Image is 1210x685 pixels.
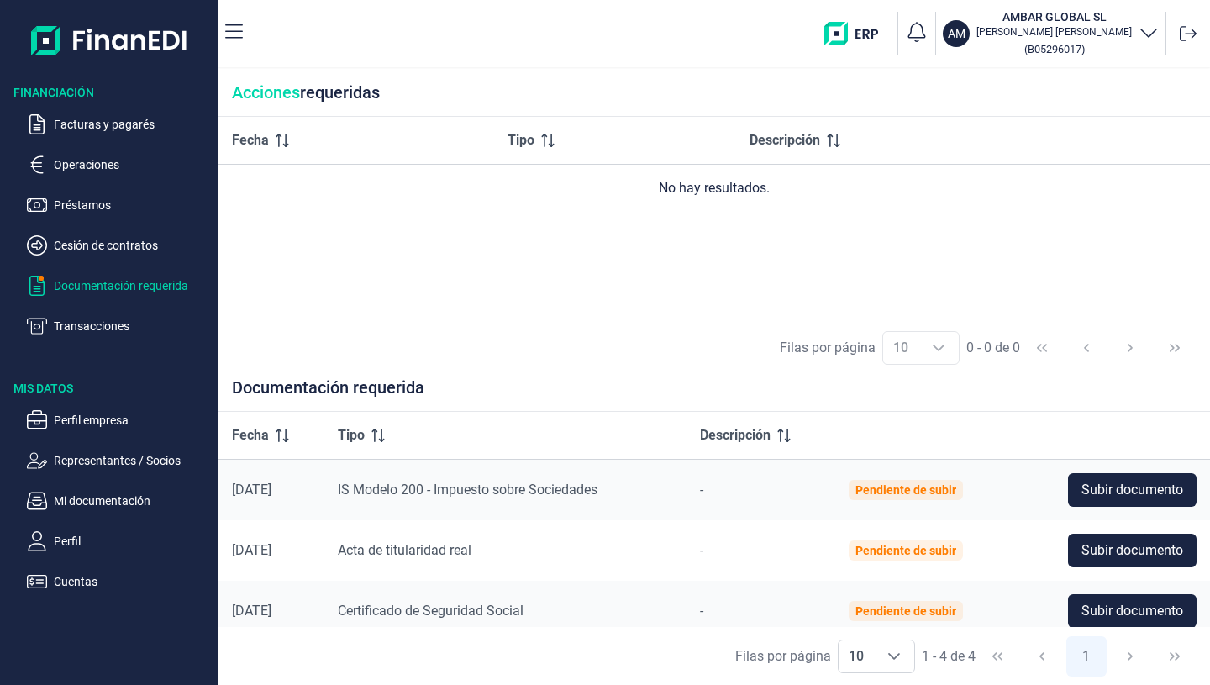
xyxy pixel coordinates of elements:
button: Last Page [1155,328,1195,368]
div: Pendiente de subir [855,483,956,497]
small: Copiar cif [1024,43,1085,55]
div: [DATE] [232,603,311,619]
img: Logo de aplicación [31,13,188,67]
h3: AMBAR GLOBAL SL [976,8,1132,25]
p: Representantes / Socios [54,451,212,471]
img: erp [824,22,891,45]
div: Filas por página [780,338,876,358]
div: Pendiente de subir [855,604,956,618]
div: No hay resultados. [232,178,1197,198]
button: Operaciones [27,155,212,175]
p: Transacciones [54,316,212,336]
div: Pendiente de subir [855,544,956,557]
span: - [700,482,703,498]
button: Next Page [1110,328,1150,368]
p: Documentación requerida [54,276,212,296]
span: IS Modelo 200 - Impuesto sobre Sociedades [338,482,597,498]
button: Perfil empresa [27,410,212,430]
p: Cuentas [54,572,212,592]
span: Subir documento [1081,601,1183,621]
span: Acta de titularidad real [338,542,471,558]
button: Previous Page [1066,328,1107,368]
button: First Page [977,636,1018,677]
span: 1 - 4 de 4 [922,650,976,663]
button: Page 1 [1066,636,1107,677]
span: Tipo [508,130,534,150]
span: - [700,603,703,619]
span: Subir documento [1081,480,1183,500]
p: AM [948,25,965,42]
p: Operaciones [54,155,212,175]
button: Previous Page [1022,636,1062,677]
p: Perfil [54,531,212,551]
span: Certificado de Seguridad Social [338,603,523,619]
span: - [700,542,703,558]
button: AMAMBAR GLOBAL SL[PERSON_NAME] [PERSON_NAME](B05296017) [943,8,1159,59]
button: Subir documento [1068,594,1197,628]
div: Choose [918,332,959,364]
span: 0 - 0 de 0 [966,341,1020,355]
button: Subir documento [1068,473,1197,507]
button: Transacciones [27,316,212,336]
span: Descripción [750,130,820,150]
button: Mi documentación [27,491,212,511]
div: Choose [874,640,914,672]
span: 10 [839,640,874,672]
div: [DATE] [232,542,311,559]
button: Documentación requerida [27,276,212,296]
button: Préstamos [27,195,212,215]
button: Last Page [1155,636,1195,677]
span: Acciones [232,82,300,103]
div: Documentación requerida [218,377,1210,412]
p: Facturas y pagarés [54,114,212,134]
span: Fecha [232,425,269,445]
p: Perfil empresa [54,410,212,430]
div: [DATE] [232,482,311,498]
span: Fecha [232,130,269,150]
p: Cesión de contratos [54,235,212,256]
p: Préstamos [54,195,212,215]
span: Tipo [338,425,365,445]
div: Filas por página [735,646,831,667]
button: First Page [1022,328,1062,368]
button: Perfil [27,531,212,551]
p: Mi documentación [54,491,212,511]
button: Next Page [1110,636,1150,677]
button: Subir documento [1068,534,1197,567]
span: Subir documento [1081,540,1183,561]
button: Facturas y pagarés [27,114,212,134]
button: Representantes / Socios [27,451,212,471]
span: Descripción [700,425,771,445]
button: Cesión de contratos [27,235,212,256]
div: requeridas [218,69,1210,117]
button: Cuentas [27,572,212,592]
p: [PERSON_NAME] [PERSON_NAME] [976,25,1132,39]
